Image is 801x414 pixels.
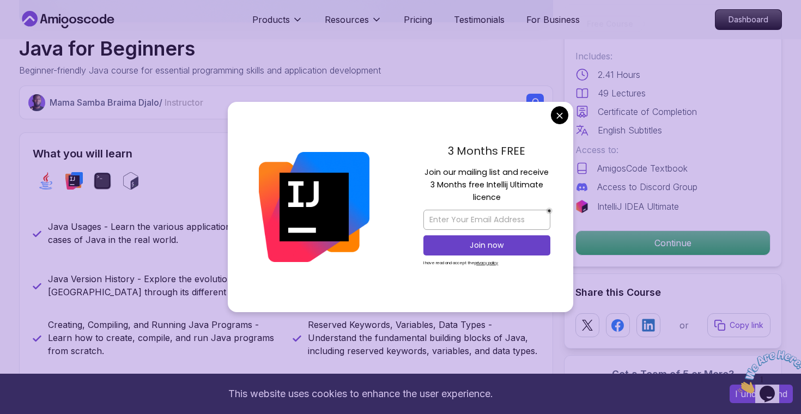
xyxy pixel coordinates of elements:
p: Mama Samba Braima Djalo / [50,96,203,109]
img: java logo [37,172,54,190]
p: 49 Lectures [598,87,646,100]
span: 1 [4,4,9,14]
p: Dashboard [715,10,781,29]
p: IntelliJ IDEA Ultimate [597,200,679,213]
img: jetbrains logo [575,200,588,213]
a: Dashboard [715,9,782,30]
a: Pricing [404,13,432,26]
button: Resources [325,13,382,35]
button: Copy link [707,313,770,337]
a: For Business [526,13,580,26]
p: Access to Discord Group [597,180,697,193]
p: Java Version History - Explore the evolution of [GEOGRAPHIC_DATA] through its different versions. [48,272,280,299]
p: or [679,319,689,332]
h3: Got a Team of 5 or More? [575,367,770,382]
p: Continue [576,231,770,255]
p: AmigosCode Textbook [597,162,688,175]
h1: Java for Beginners [19,38,381,59]
h2: What you will learn [33,146,539,161]
p: Creating, Compiling, and Running Java Programs - Learn how to create, compile, and run Java progr... [48,318,280,357]
p: 2.41 Hours [598,68,640,81]
p: Java Usages - Learn the various applications and use cases of Java in the real world. [48,220,280,246]
p: Access to: [575,143,770,156]
img: terminal logo [94,172,111,190]
iframe: chat widget [733,346,801,398]
img: intellij logo [65,172,83,190]
p: Reserved Keywords, Variables, Data Types - Understand the fundamental building blocks of Java, in... [308,318,539,357]
div: This website uses cookies to enhance the user experience. [8,382,713,406]
img: Nelson Djalo [28,94,45,111]
button: Products [252,13,303,35]
p: Products [252,13,290,26]
img: Chat attention grabber [4,4,72,47]
p: Beginner-friendly Java course for essential programming skills and application development [19,64,381,77]
a: Testimonials [454,13,505,26]
button: Continue [575,230,770,255]
p: Includes: [575,50,770,63]
img: bash logo [122,172,139,190]
h2: Share this Course [575,285,770,300]
p: Resources [325,13,369,26]
p: English Subtitles [598,124,662,137]
button: Accept cookies [730,385,793,403]
p: Certificate of Completion [598,105,697,118]
span: Instructor [165,97,203,108]
p: Copy link [730,320,763,331]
